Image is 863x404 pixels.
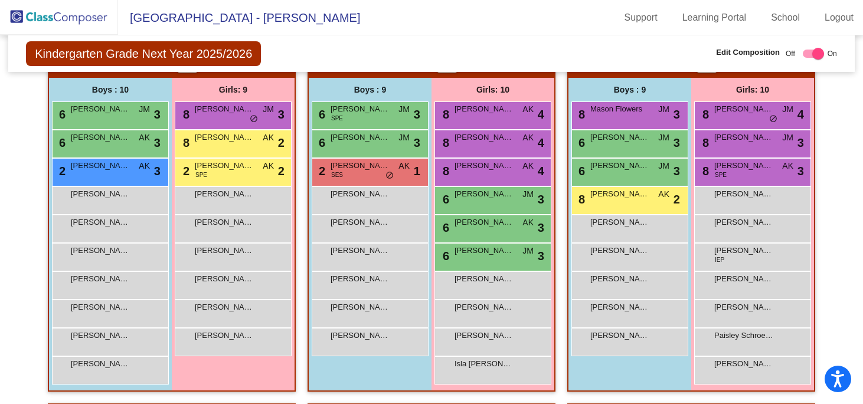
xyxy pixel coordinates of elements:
span: [PERSON_NAME] [455,188,514,200]
span: SPE [715,170,727,179]
span: [PERSON_NAME] [714,188,773,200]
span: [PERSON_NAME] [195,301,254,313]
span: 3 [538,219,544,237]
span: 6 [440,249,449,262]
div: Boys : 9 [309,78,431,101]
span: [PERSON_NAME] [331,188,390,200]
span: [PERSON_NAME] [331,245,390,257]
span: [PERSON_NAME] [455,301,514,313]
span: 8 [699,108,709,121]
span: [PERSON_NAME] [195,273,254,285]
span: 2 [180,165,189,178]
span: [PERSON_NAME] [455,273,514,285]
span: 4 [538,134,544,152]
span: 3 [674,134,680,152]
span: [PERSON_NAME] [455,216,514,228]
span: AK [398,160,410,172]
span: [PERSON_NAME] [71,103,130,115]
span: AK [139,132,150,144]
span: 2 [56,165,66,178]
span: [PERSON_NAME] [455,103,514,115]
span: 6 [56,108,66,121]
span: 6 [316,136,325,149]
span: 3 [797,162,804,180]
span: 4 [538,162,544,180]
span: Mason Flowers [590,103,649,115]
span: JM [398,132,410,144]
button: Print Students Details [697,55,717,73]
span: 3 [674,106,680,123]
span: [PERSON_NAME] [714,160,773,172]
span: [PERSON_NAME] [195,245,254,257]
span: [PERSON_NAME] [331,103,390,115]
span: [PERSON_NAME] [590,273,649,285]
span: AK [139,160,150,172]
span: [PERSON_NAME] [71,358,130,370]
span: 6 [440,221,449,234]
span: [PERSON_NAME] [331,301,390,313]
span: [PERSON_NAME] [714,103,773,115]
span: AK [263,132,274,144]
span: IEP [715,255,724,264]
span: [PERSON_NAME] [455,160,514,172]
span: JM [398,103,410,116]
span: JM [522,188,534,201]
span: 3 [154,134,161,152]
a: School [761,8,809,27]
span: do_not_disturb_alt [250,114,258,124]
span: AK [522,160,534,172]
span: AK [522,132,534,144]
button: Print Students Details [437,55,457,73]
span: [GEOGRAPHIC_DATA] - [PERSON_NAME] [118,8,360,27]
span: 3 [538,247,544,265]
span: 6 [440,193,449,206]
span: [PERSON_NAME] [714,245,773,257]
div: Boys : 10 [49,78,172,101]
span: [PERSON_NAME] [590,216,649,228]
span: [PERSON_NAME] [195,330,254,341]
span: [PERSON_NAME] [71,330,130,341]
span: JM [522,245,534,257]
span: [PERSON_NAME] [590,245,649,257]
a: Support [615,8,667,27]
span: [PERSON_NAME] [714,132,773,143]
span: [PERSON_NAME] [195,160,254,172]
span: [PERSON_NAME] [71,132,130,143]
span: 2 [278,134,285,152]
span: JM [658,103,669,116]
span: AK [263,160,274,172]
span: 3 [414,134,420,152]
span: [PERSON_NAME] [590,188,649,200]
span: [PERSON_NAME] [714,301,773,313]
div: Girls: 10 [691,78,814,101]
span: 6 [576,165,585,178]
span: 3 [797,134,804,152]
span: JM [139,103,150,116]
span: Paisley Schroenghamer [714,330,773,341]
span: [PERSON_NAME] [455,245,514,257]
span: 3 [674,162,680,180]
span: do_not_disturb_alt [385,171,394,180]
span: 8 [699,136,709,149]
span: [PERSON_NAME] [331,160,390,172]
span: AK [658,188,669,201]
span: 8 [699,165,709,178]
span: 1 [414,162,420,180]
span: 4 [797,106,804,123]
span: [PERSON_NAME] [714,273,773,285]
span: [PERSON_NAME] [71,273,130,285]
div: Girls: 9 [172,78,295,101]
span: 3 [278,106,285,123]
div: Boys : 9 [568,78,691,101]
span: [PERSON_NAME] [331,132,390,143]
span: 6 [56,136,66,149]
span: On [828,48,837,59]
div: Girls: 10 [431,78,554,101]
span: [PERSON_NAME] [590,301,649,313]
span: JM [658,160,669,172]
span: [PERSON_NAME] [71,160,130,172]
span: [PERSON_NAME] [331,273,390,285]
span: JM [782,103,793,116]
span: 8 [440,165,449,178]
span: JM [782,132,793,144]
